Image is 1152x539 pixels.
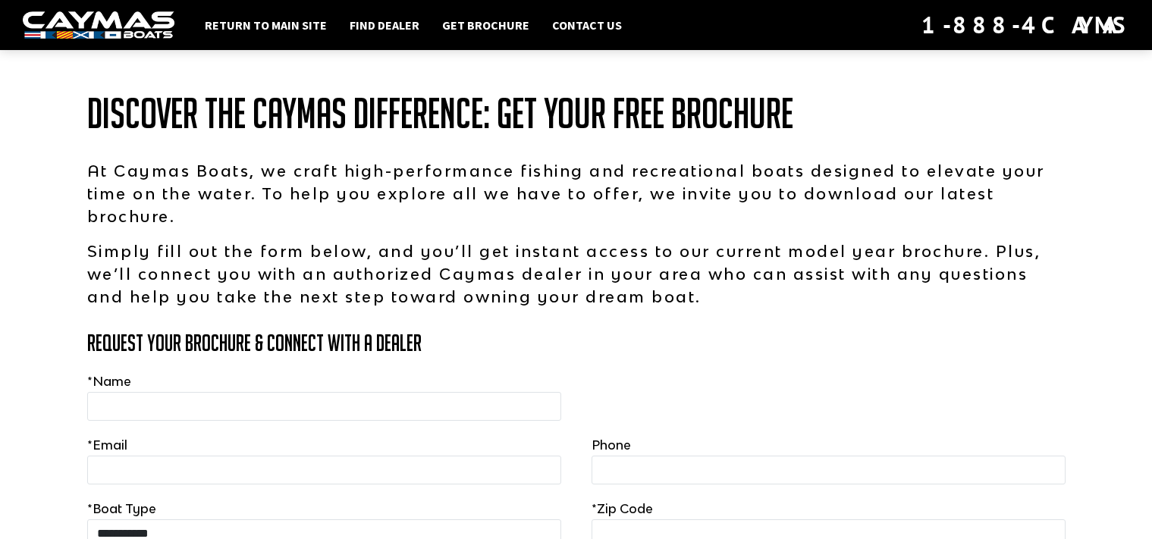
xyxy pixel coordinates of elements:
[592,500,653,518] label: Zip Code
[87,91,1066,136] h1: Discover the Caymas Difference: Get Your Free Brochure
[87,331,1066,356] h3: Request Your Brochure & Connect with a Dealer
[87,372,131,390] label: Name
[197,15,334,35] a: Return to main site
[545,15,629,35] a: Contact Us
[342,15,427,35] a: Find Dealer
[87,240,1066,308] p: Simply fill out the form below, and you’ll get instant access to our current model year brochure....
[592,436,631,454] label: Phone
[87,159,1066,227] p: At Caymas Boats, we craft high-performance fishing and recreational boats designed to elevate you...
[23,11,174,39] img: white-logo-c9c8dbefe5ff5ceceb0f0178aa75bf4bb51f6bca0971e226c86eb53dfe498488.png
[435,15,537,35] a: Get Brochure
[87,436,127,454] label: Email
[87,500,156,518] label: Boat Type
[921,8,1129,42] div: 1-888-4CAYMAS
